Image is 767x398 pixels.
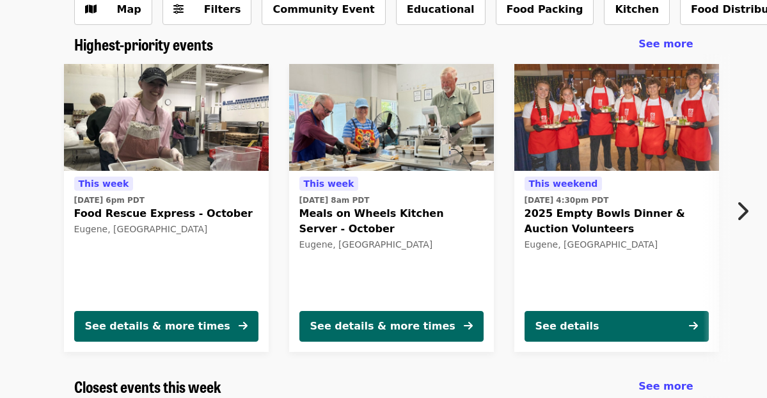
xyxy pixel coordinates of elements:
div: Eugene, [GEOGRAPHIC_DATA] [525,239,709,250]
div: See details [535,319,599,334]
button: See details & more times [74,311,258,342]
a: See details for "Meals on Wheels Kitchen Server - October" [289,64,494,352]
i: map icon [85,3,97,15]
span: Highest-priority events [74,33,213,55]
span: This week [79,179,129,189]
div: See details & more times [85,319,230,334]
img: Meals on Wheels Kitchen Server - October organized by FOOD For Lane County [289,64,494,171]
span: Filters [204,3,241,15]
time: [DATE] 4:30pm PDT [525,195,609,206]
span: See more [638,38,693,50]
i: sliders-h icon [173,3,184,15]
span: Meals on Wheels Kitchen Server - October [299,206,484,237]
div: Closest events this week [64,378,704,396]
time: [DATE] 6pm PDT [74,195,145,206]
span: Map [117,3,141,15]
a: See details for "Food Rescue Express - October" [64,64,269,352]
a: See more [638,36,693,52]
i: arrow-right icon [464,320,473,332]
button: Next item [725,193,767,229]
button: See details [525,311,709,342]
img: Food Rescue Express - October organized by FOOD For Lane County [64,64,269,171]
span: This weekend [529,179,598,189]
a: See more [638,379,693,394]
a: See details for "2025 Empty Bowls Dinner & Auction Volunteers" [514,64,719,352]
i: arrow-right icon [689,320,698,332]
i: chevron-right icon [736,199,748,223]
span: Closest events this week [74,375,221,397]
i: arrow-right icon [239,320,248,332]
img: 2025 Empty Bowls Dinner & Auction Volunteers organized by FOOD For Lane County [514,64,719,171]
div: Eugene, [GEOGRAPHIC_DATA] [299,239,484,250]
a: Closest events this week [74,378,221,396]
span: This week [304,179,354,189]
span: See more [638,380,693,392]
span: Food Rescue Express - October [74,206,258,221]
span: 2025 Empty Bowls Dinner & Auction Volunteers [525,206,709,237]
div: Eugene, [GEOGRAPHIC_DATA] [74,224,258,235]
time: [DATE] 8am PDT [299,195,370,206]
div: See details & more times [310,319,455,334]
div: Highest-priority events [64,35,704,54]
a: Highest-priority events [74,35,213,54]
button: See details & more times [299,311,484,342]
